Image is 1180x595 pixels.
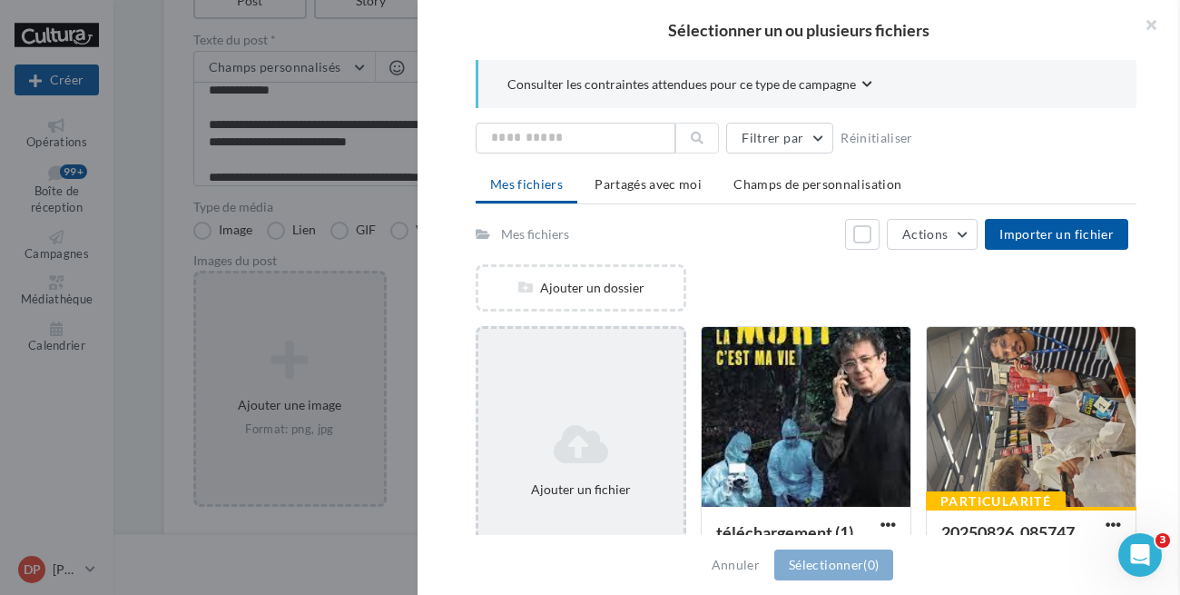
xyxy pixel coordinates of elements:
[507,74,872,97] button: Consulter les contraintes attendues pour ce type de campagne
[595,176,702,192] span: Partagés avec moi
[1118,533,1162,577] iframe: Intercom live chat
[926,491,1066,511] div: Particularité
[478,279,683,297] div: Ajouter un dossier
[501,225,569,243] div: Mes fichiers
[833,127,920,149] button: Réinitialiser
[999,226,1114,242] span: Importer un fichier
[704,554,767,576] button: Annuler
[507,75,856,94] span: Consulter les contraintes attendues pour ce type de campagne
[863,557,879,572] span: (0)
[887,219,978,250] button: Actions
[486,481,676,499] div: Ajouter un fichier
[985,219,1128,250] button: Importer un fichier
[447,22,1151,38] h2: Sélectionner un ou plusieurs fichiers
[902,226,948,242] span: Actions
[490,176,563,192] span: Mes fichiers
[941,522,1075,542] span: 20250826_085747
[1155,533,1170,548] span: 3
[716,522,853,542] span: téléchargement (1)
[733,176,901,192] span: Champs de personnalisation
[726,123,833,154] button: Filtrer par
[774,550,893,580] button: Sélectionner(0)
